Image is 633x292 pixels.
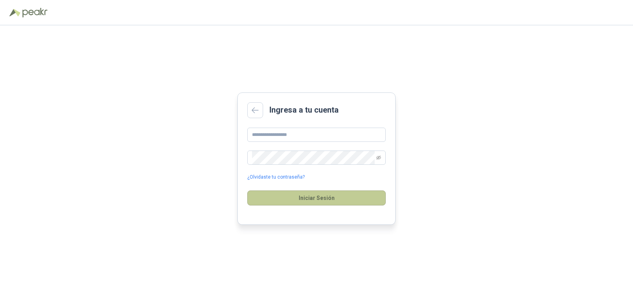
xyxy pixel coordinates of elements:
[269,104,339,116] h2: Ingresa a tu cuenta
[247,173,305,181] a: ¿Olvidaste tu contraseña?
[376,155,381,160] span: eye-invisible
[22,8,47,17] img: Peakr
[247,190,386,205] button: Iniciar Sesión
[9,9,21,17] img: Logo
